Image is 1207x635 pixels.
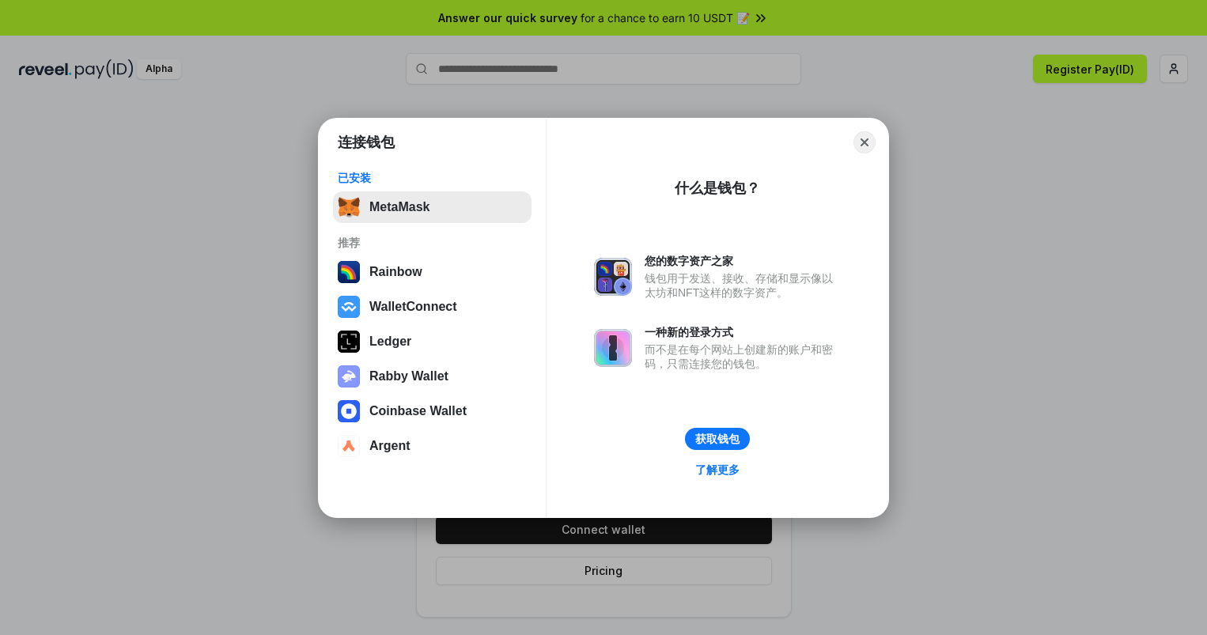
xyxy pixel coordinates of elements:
div: 了解更多 [695,463,740,477]
div: WalletConnect [369,300,457,314]
div: Ledger [369,335,411,349]
button: Close [853,131,876,153]
button: Rabby Wallet [333,361,532,392]
div: 您的数字资产之家 [645,254,841,268]
h1: 连接钱包 [338,133,395,152]
div: 已安装 [338,171,527,185]
div: Rabby Wallet [369,369,448,384]
button: Argent [333,430,532,462]
img: svg+xml,%3Csvg%20xmlns%3D%22http%3A%2F%2Fwww.w3.org%2F2000%2Fsvg%22%20width%3D%2228%22%20height%3... [338,331,360,353]
div: 钱包用于发送、接收、存储和显示像以太坊和NFT这样的数字资产。 [645,271,841,300]
img: svg+xml,%3Csvg%20xmlns%3D%22http%3A%2F%2Fwww.w3.org%2F2000%2Fsvg%22%20fill%3D%22none%22%20viewBox... [594,258,632,296]
img: svg+xml,%3Csvg%20xmlns%3D%22http%3A%2F%2Fwww.w3.org%2F2000%2Fsvg%22%20fill%3D%22none%22%20viewBox... [594,329,632,367]
div: Rainbow [369,265,422,279]
div: MetaMask [369,200,429,214]
div: 获取钱包 [695,432,740,446]
button: Ledger [333,326,532,357]
button: Coinbase Wallet [333,395,532,427]
button: 获取钱包 [685,428,750,450]
div: 推荐 [338,236,527,250]
button: MetaMask [333,191,532,223]
button: WalletConnect [333,291,532,323]
img: svg+xml,%3Csvg%20fill%3D%22none%22%20height%3D%2233%22%20viewBox%3D%220%200%2035%2033%22%20width%... [338,196,360,218]
img: svg+xml,%3Csvg%20xmlns%3D%22http%3A%2F%2Fwww.w3.org%2F2000%2Fsvg%22%20fill%3D%22none%22%20viewBox... [338,365,360,387]
img: svg+xml,%3Csvg%20width%3D%2228%22%20height%3D%2228%22%20viewBox%3D%220%200%2028%2028%22%20fill%3D... [338,435,360,457]
div: Argent [369,439,411,453]
button: Rainbow [333,256,532,288]
img: svg+xml,%3Csvg%20width%3D%22120%22%20height%3D%22120%22%20viewBox%3D%220%200%20120%20120%22%20fil... [338,261,360,283]
img: svg+xml,%3Csvg%20width%3D%2228%22%20height%3D%2228%22%20viewBox%3D%220%200%2028%2028%22%20fill%3D... [338,296,360,318]
a: 了解更多 [686,459,749,480]
div: 一种新的登录方式 [645,325,841,339]
div: Coinbase Wallet [369,404,467,418]
img: svg+xml,%3Csvg%20width%3D%2228%22%20height%3D%2228%22%20viewBox%3D%220%200%2028%2028%22%20fill%3D... [338,400,360,422]
div: 什么是钱包？ [675,179,760,198]
div: 而不是在每个网站上创建新的账户和密码，只需连接您的钱包。 [645,342,841,371]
